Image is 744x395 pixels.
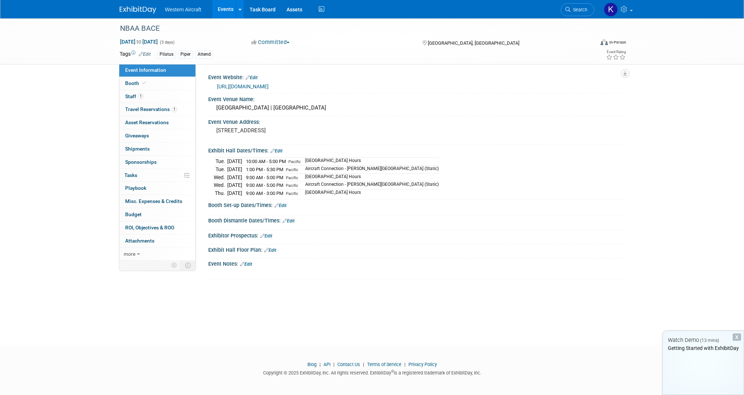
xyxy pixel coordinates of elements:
a: Attachments [119,235,195,247]
a: Event Information [119,64,195,77]
a: Privacy Policy [408,362,437,367]
div: Exhibit Hall Dates/Times: [208,145,625,155]
a: Shipments [119,143,195,155]
td: Wed. [214,173,227,181]
span: Playbook [125,185,146,191]
i: Booth reservation complete [142,81,146,85]
a: Giveaways [119,129,195,142]
span: | [332,362,336,367]
span: more [124,251,135,257]
img: Kindra Mahler [604,3,618,16]
a: Travel Reservations1 [119,103,195,116]
a: Asset Reservations [119,116,195,129]
span: Staff [125,93,143,99]
div: Exhibitor Prospectus: [208,230,625,240]
span: Asset Reservations [125,119,169,125]
span: [GEOGRAPHIC_DATA], [GEOGRAPHIC_DATA] [428,40,519,46]
span: Pacific [286,176,298,180]
span: to [135,39,142,45]
span: (13 mins) [700,338,719,343]
span: Booth [125,80,147,86]
div: Event Venue Address: [208,117,625,126]
span: 1:00 PM - 5:30 PM [246,167,283,172]
span: Sponsorships [125,159,157,165]
td: [DATE] [227,189,242,197]
td: Toggle Event Tabs [180,261,195,270]
span: Pacific [286,191,298,196]
span: Attachments [125,238,154,244]
a: Edit [240,262,252,267]
a: Misc. Expenses & Credits [119,195,195,208]
span: [DATE] [DATE] [120,38,158,45]
a: API [324,362,330,367]
a: Edit [139,52,151,57]
td: Aircraft Connection - [PERSON_NAME][GEOGRAPHIC_DATA] (Static) [301,181,439,189]
td: Wed. [214,181,227,189]
span: | [403,362,407,367]
div: Event Rating [606,50,626,54]
a: Edit [270,148,283,154]
span: Budget [125,211,142,217]
img: ExhibitDay [120,6,156,14]
div: [GEOGRAPHIC_DATA] | [GEOGRAPHIC_DATA] [214,102,619,114]
a: ROI, Objectives & ROO [119,221,195,234]
span: Search [571,7,587,12]
div: Event Notes: [208,258,625,268]
td: [GEOGRAPHIC_DATA] Hours [301,158,439,166]
a: Search [561,3,594,16]
td: [DATE] [227,158,242,166]
a: Edit [283,218,295,224]
div: Booth Dismantle Dates/Times: [208,215,625,225]
div: NBAA BACE [117,22,583,35]
a: Contact Us [337,362,360,367]
span: Event Information [125,67,166,73]
a: Tasks [119,169,195,182]
div: Piper [178,51,193,58]
span: Misc. Expenses & Credits [125,198,182,204]
span: 9:00 AM - 5:00 PM [246,175,283,180]
td: [DATE] [227,181,242,189]
a: Edit [274,203,287,208]
span: 9:00 AM - 5:00 PM [246,182,283,188]
span: Western Aircraft [165,7,201,12]
div: Event Format [551,38,627,49]
td: [DATE] [227,166,242,174]
span: 10:00 AM - 5:00 PM [246,159,286,164]
a: Edit [260,233,272,239]
a: Budget [119,208,195,221]
span: ROI, Objectives & ROO [125,225,174,230]
span: 1 [172,107,177,112]
a: Booth [119,77,195,90]
span: (3 days) [159,40,175,45]
a: more [119,248,195,261]
div: Getting Started with ExhibitDay [663,344,744,352]
div: Pilatus [157,51,176,58]
td: Thu. [214,189,227,197]
div: Event Website: [208,72,625,81]
span: 1 [138,93,143,99]
div: Dismiss [733,333,741,341]
a: [URL][DOMAIN_NAME] [217,84,269,89]
span: | [318,362,322,367]
img: Format-Inperson.png [601,39,608,45]
a: Staff1 [119,90,195,103]
div: Booth Set-up Dates/Times: [208,200,625,209]
td: Aircraft Connection - [PERSON_NAME][GEOGRAPHIC_DATA] (Static) [301,166,439,174]
span: Pacific [286,183,298,188]
a: Terms of Service [367,362,401,367]
span: Shipments [125,146,150,152]
sup: ® [391,369,394,373]
td: Tue. [214,158,227,166]
div: In-Person [609,40,626,45]
div: Watch Demo [663,336,744,344]
td: Personalize Event Tab Strip [168,261,181,270]
div: Attend [195,51,213,58]
a: Blog [307,362,317,367]
span: Pacific [286,167,298,172]
div: Event Venue Name: [208,94,625,103]
span: Tasks [124,172,137,178]
td: [GEOGRAPHIC_DATA] Hours [301,173,439,181]
td: [DATE] [227,173,242,181]
a: Edit [246,75,258,80]
span: Travel Reservations [125,106,177,112]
